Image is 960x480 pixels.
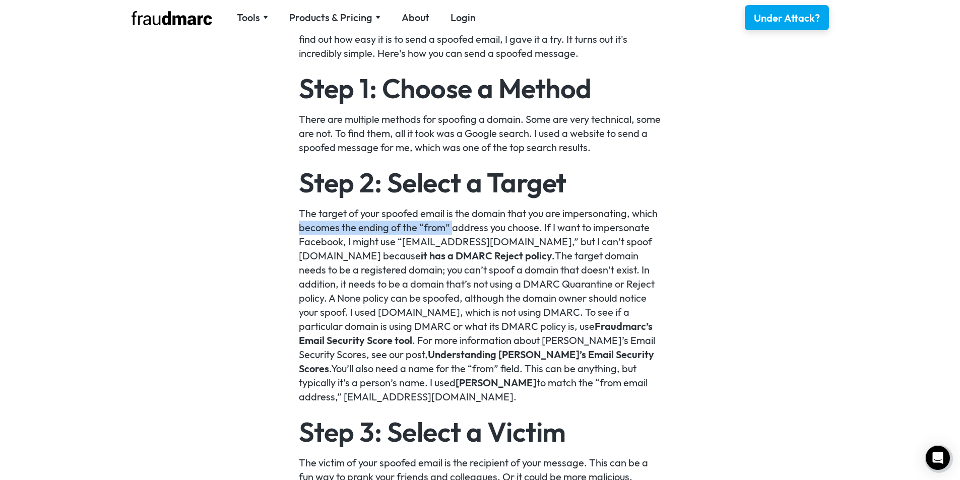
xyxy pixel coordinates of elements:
h2: Step 1: Choose a Method [299,75,661,102]
h2: Step 2: Select a Target [299,169,661,196]
div: Products & Pricing [289,11,372,25]
h2: Step 3: Select a Victim [299,418,661,445]
a: About [402,11,429,25]
p: There are multiple methods for spoofing a domain. Some are very technical, some are not. To find ... [299,112,661,155]
div: Tools [237,11,260,25]
div: Under Attack? [754,11,820,25]
a: Under Attack? [745,5,829,30]
div: Tools [237,11,268,25]
a: Understanding [PERSON_NAME]’s Email Security Scores [299,348,654,375]
a: Login [451,11,476,25]
div: Products & Pricing [289,11,380,25]
a: [PERSON_NAME] [456,376,537,389]
p: The target of your spoofed email is the domain that you are impersonating, which becomes the endi... [299,207,661,404]
div: Open Intercom Messenger [926,446,950,470]
a: it has a DMARC Reject policy. [421,249,555,262]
